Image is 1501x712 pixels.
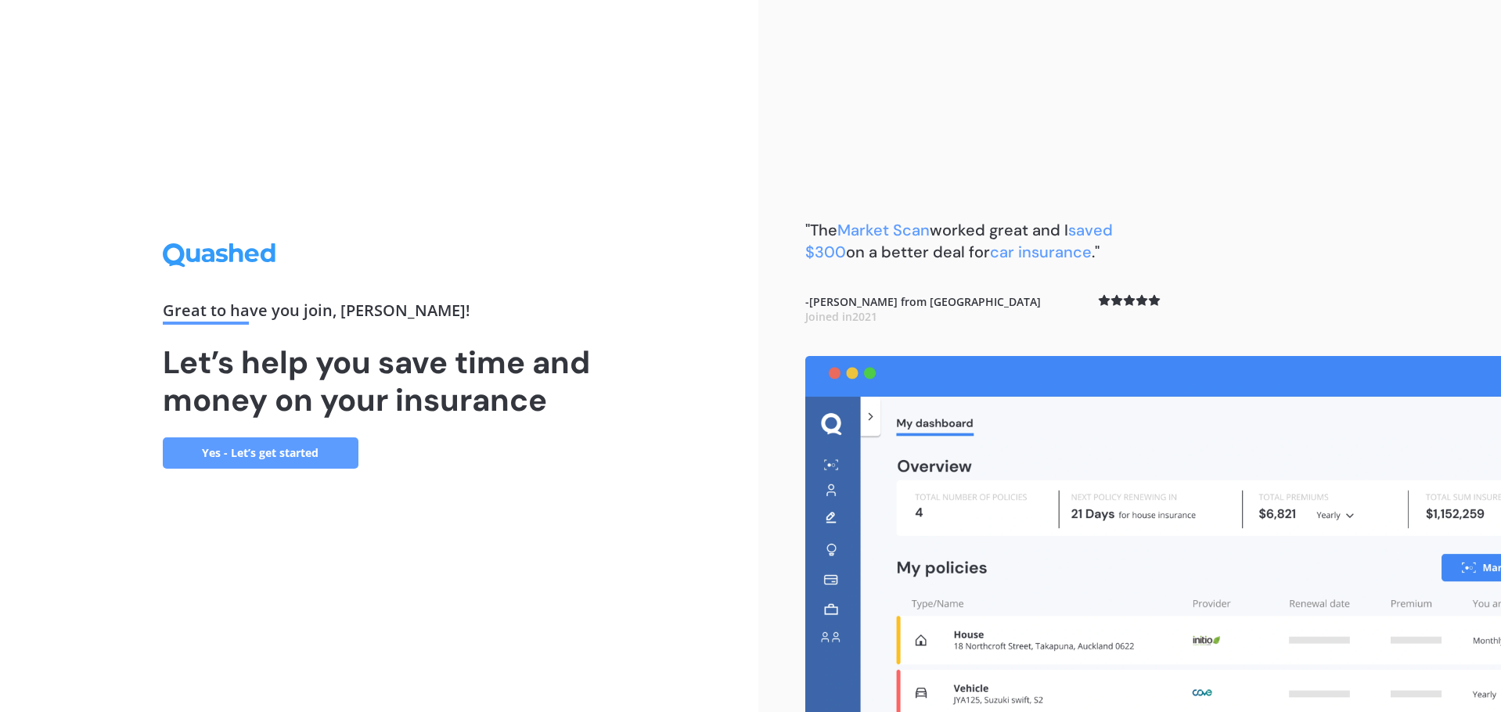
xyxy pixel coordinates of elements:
b: "The worked great and I on a better deal for ." [805,220,1113,262]
span: Market Scan [837,220,930,240]
span: Joined in 2021 [805,309,877,324]
b: - [PERSON_NAME] from [GEOGRAPHIC_DATA] [805,294,1041,325]
span: car insurance [990,242,1092,262]
span: saved $300 [805,220,1113,262]
div: Great to have you join , [PERSON_NAME] ! [163,303,596,325]
a: Yes - Let’s get started [163,437,358,469]
img: dashboard.webp [805,356,1501,712]
h1: Let’s help you save time and money on your insurance [163,343,596,419]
